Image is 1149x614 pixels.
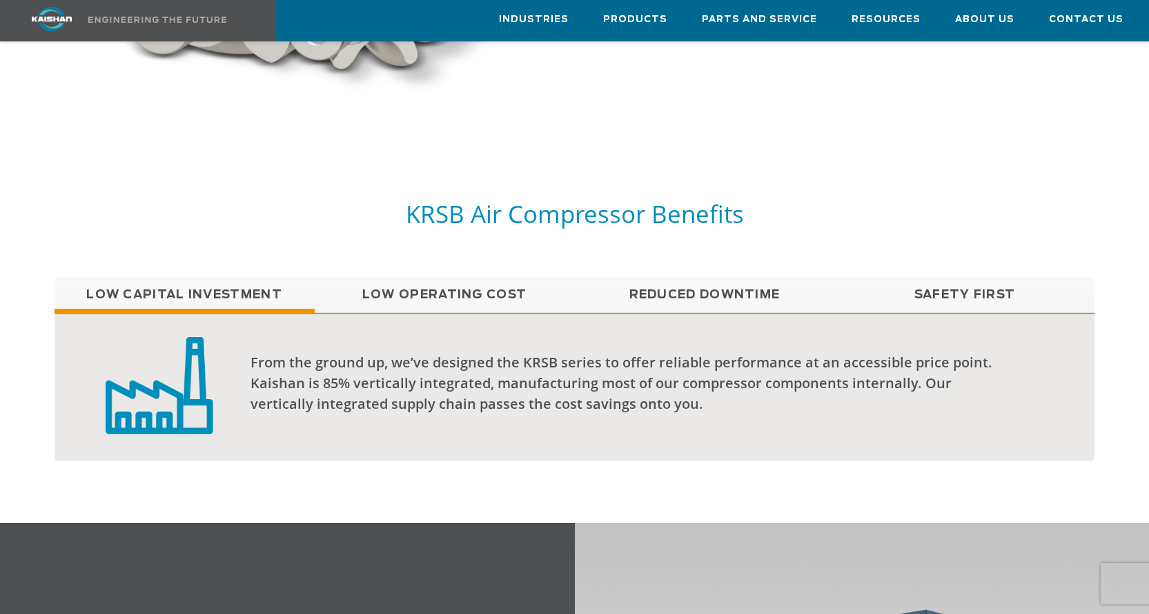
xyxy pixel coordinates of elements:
a: Industries [499,1,569,38]
a: Products [603,1,667,38]
a: Parts and Service [702,1,817,38]
a: Resources [852,1,921,38]
div: From the ground up, we’ve designed the KRSB series to offer reliable performance at an accessible... [251,352,1010,414]
span: About Us [955,12,1014,28]
a: Low Capital Investment [55,278,315,312]
span: Products [603,12,667,28]
span: Contact Us [1049,12,1123,28]
h5: KRSB Air Compressor Benefits [55,198,1095,229]
a: Contact Us [1049,1,1123,38]
span: Industries [499,12,569,28]
div: Low Capital Investment [55,313,1095,461]
img: low capital investment badge [106,335,213,434]
a: Reduced Downtime [575,278,835,312]
span: Resources [852,12,921,28]
a: Safety First [834,278,1094,312]
img: Engineering the future [88,17,226,23]
a: Low Operating Cost [315,278,575,312]
a: About Us [955,1,1014,38]
span: Parts and Service [702,12,817,28]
